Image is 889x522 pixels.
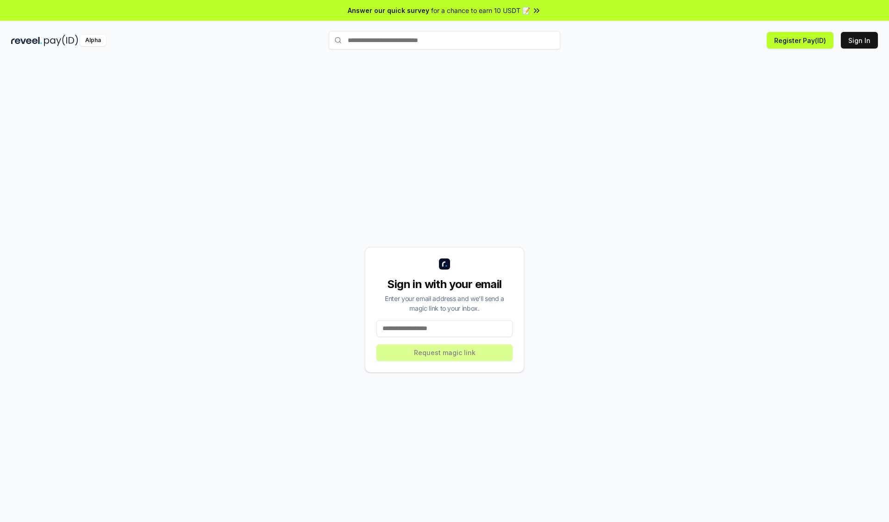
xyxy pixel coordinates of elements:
span: for a chance to earn 10 USDT 📝 [431,6,530,15]
img: logo_small [439,258,450,270]
div: Sign in with your email [376,277,513,292]
div: Enter your email address and we’ll send a magic link to your inbox. [376,294,513,313]
img: pay_id [44,35,78,46]
span: Answer our quick survey [348,6,429,15]
img: reveel_dark [11,35,42,46]
button: Sign In [841,32,878,49]
button: Register Pay(ID) [767,32,833,49]
div: Alpha [80,35,106,46]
